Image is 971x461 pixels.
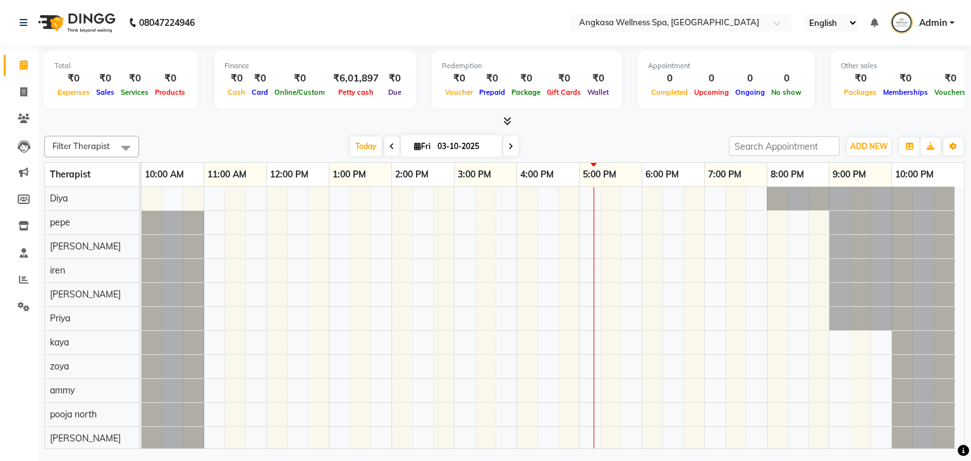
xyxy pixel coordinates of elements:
[118,88,152,97] span: Services
[691,88,732,97] span: Upcoming
[93,88,118,97] span: Sales
[93,71,118,86] div: ₹0
[880,88,931,97] span: Memberships
[52,141,110,151] span: Filter Therapist
[847,138,891,155] button: ADD NEW
[891,11,913,33] img: Admin
[50,289,121,300] span: [PERSON_NAME]
[648,88,691,97] span: Completed
[442,88,476,97] span: Voucher
[732,71,768,86] div: 0
[329,165,369,184] a: 1:00 PM
[224,71,248,86] div: ₹0
[335,88,377,97] span: Petty cash
[648,61,805,71] div: Appointment
[50,217,70,228] span: pepe
[328,71,384,86] div: ₹6,01,897
[648,71,691,86] div: 0
[50,193,68,204] span: Diya
[411,141,434,151] span: Fri
[50,313,70,324] span: Priya
[841,71,880,86] div: ₹0
[224,88,248,97] span: Cash
[841,88,880,97] span: Packages
[142,165,187,184] a: 10:00 AM
[892,165,937,184] a: 10:00 PM
[442,71,476,86] div: ₹0
[829,165,869,184] a: 9:00 PM
[508,88,544,97] span: Package
[50,265,65,276] span: iren
[642,165,682,184] a: 6:00 PM
[350,136,382,156] span: Today
[50,433,121,444] span: [PERSON_NAME]
[767,165,807,184] a: 8:00 PM
[768,71,805,86] div: 0
[584,88,612,97] span: Wallet
[152,88,188,97] span: Products
[204,165,250,184] a: 11:00 AM
[584,71,612,86] div: ₹0
[50,385,75,396] span: ammy
[32,5,119,40] img: logo
[50,409,97,420] span: pooja north
[434,137,497,156] input: 2025-10-03
[931,71,969,86] div: ₹0
[384,71,406,86] div: ₹0
[705,165,745,184] a: 7:00 PM
[271,88,328,97] span: Online/Custom
[442,61,612,71] div: Redemption
[732,88,768,97] span: Ongoing
[517,165,557,184] a: 4:00 PM
[544,71,584,86] div: ₹0
[139,5,195,40] b: 08047224946
[224,61,406,71] div: Finance
[50,361,69,372] span: zoya
[50,169,90,180] span: Therapist
[476,88,508,97] span: Prepaid
[54,71,93,86] div: ₹0
[580,165,620,184] a: 5:00 PM
[271,71,328,86] div: ₹0
[50,337,69,348] span: kaya
[50,241,121,252] span: [PERSON_NAME]
[455,165,494,184] a: 3:00 PM
[152,71,188,86] div: ₹0
[392,165,432,184] a: 2:00 PM
[919,16,947,30] span: Admin
[248,88,271,97] span: Card
[248,71,271,86] div: ₹0
[118,71,152,86] div: ₹0
[385,88,405,97] span: Due
[476,71,508,86] div: ₹0
[931,88,969,97] span: Vouchers
[768,88,805,97] span: No show
[691,71,732,86] div: 0
[267,165,312,184] a: 12:00 PM
[508,71,544,86] div: ₹0
[880,71,931,86] div: ₹0
[54,61,188,71] div: Total
[729,136,840,156] input: Search Appointment
[544,88,584,97] span: Gift Cards
[850,141,888,151] span: ADD NEW
[54,88,93,97] span: Expenses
